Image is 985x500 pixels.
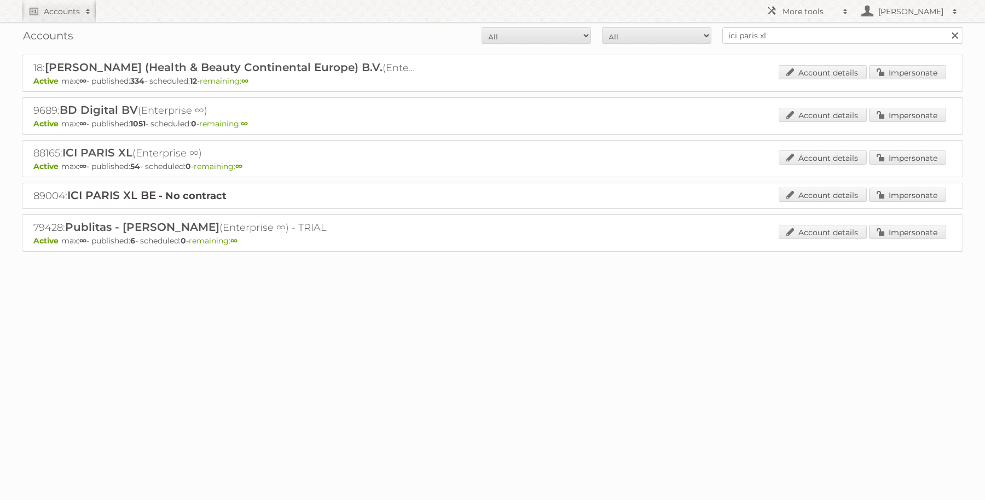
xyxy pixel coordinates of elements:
[779,150,867,165] a: Account details
[33,236,61,246] span: Active
[79,119,86,129] strong: ∞
[876,6,947,17] h2: [PERSON_NAME]
[235,161,242,171] strong: ∞
[33,76,952,86] p: max: - published: - scheduled: -
[45,61,383,74] span: [PERSON_NAME] (Health & Beauty Continental Europe) B.V.
[130,236,135,246] strong: 6
[200,76,248,86] span: remaining:
[79,161,86,171] strong: ∞
[779,188,867,202] a: Account details
[191,119,196,129] strong: 0
[783,6,837,17] h2: More tools
[33,119,952,129] p: max: - published: - scheduled: -
[33,103,416,118] h2: 9689: (Enterprise ∞)
[33,146,416,160] h2: 88165: (Enterprise ∞)
[159,190,227,202] strong: - No contract
[33,119,61,129] span: Active
[181,236,186,246] strong: 0
[779,225,867,239] a: Account details
[869,188,946,202] a: Impersonate
[79,76,86,86] strong: ∞
[241,119,248,129] strong: ∞
[869,108,946,122] a: Impersonate
[130,76,144,86] strong: 334
[779,65,867,79] a: Account details
[230,236,237,246] strong: ∞
[869,65,946,79] a: Impersonate
[33,76,61,86] span: Active
[241,76,248,86] strong: ∞
[869,225,946,239] a: Impersonate
[44,6,80,17] h2: Accounts
[33,220,416,235] h2: 79428: (Enterprise ∞) - TRIAL
[79,236,86,246] strong: ∞
[33,161,952,171] p: max: - published: - scheduled: -
[779,108,867,122] a: Account details
[33,161,61,171] span: Active
[869,150,946,165] a: Impersonate
[62,146,132,159] span: ICI PARIS XL
[60,103,138,117] span: BD Digital BV
[67,189,156,202] span: ICI PARIS XL BE
[190,76,197,86] strong: 12
[130,119,146,129] strong: 1051
[33,61,416,75] h2: 18: (Enterprise ∞)
[199,119,248,129] span: remaining:
[194,161,242,171] span: remaining:
[130,161,140,171] strong: 54
[33,190,227,202] a: 89004:ICI PARIS XL BE - No contract
[186,161,191,171] strong: 0
[65,220,219,234] span: Publitas - [PERSON_NAME]
[33,236,952,246] p: max: - published: - scheduled: -
[189,236,237,246] span: remaining:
